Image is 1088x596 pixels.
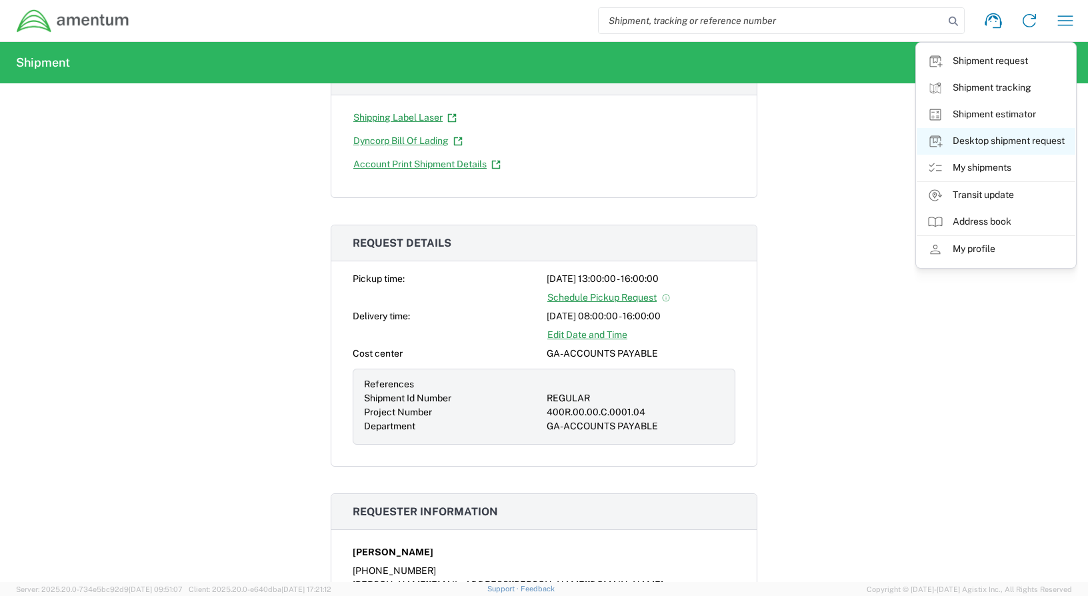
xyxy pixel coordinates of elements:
[353,545,433,559] span: [PERSON_NAME]
[364,391,541,405] div: Shipment Id Number
[364,419,541,433] div: Department
[353,348,403,359] span: Cost center
[917,101,1075,128] a: Shipment estimator
[353,153,501,176] a: Account Print Shipment Details
[917,155,1075,181] a: My shipments
[189,585,331,593] span: Client: 2025.20.0-e640dba
[281,585,331,593] span: [DATE] 17:21:12
[917,236,1075,263] a: My profile
[129,585,183,593] span: [DATE] 09:51:07
[353,564,735,578] div: [PHONE_NUMBER]
[353,311,410,321] span: Delivery time:
[353,106,457,129] a: Shipping Label Laser
[547,272,735,286] div: [DATE] 13:00:00 - 16:00:00
[16,55,70,71] h2: Shipment
[16,9,130,33] img: dyncorp
[16,585,183,593] span: Server: 2025.20.0-734e5bc92d9
[547,391,724,405] div: REGULAR
[917,182,1075,209] a: Transit update
[353,237,451,249] span: Request details
[353,505,498,518] span: Requester information
[521,585,555,593] a: Feedback
[487,585,521,593] a: Support
[547,323,628,347] a: Edit Date and Time
[353,273,405,284] span: Pickup time:
[917,128,1075,155] a: Desktop shipment request
[917,209,1075,235] a: Address book
[547,419,724,433] div: GA-ACCOUNTS PAYABLE
[547,347,735,361] div: GA-ACCOUNTS PAYABLE
[547,286,671,309] a: Schedule Pickup Request
[353,578,735,592] div: [PERSON_NAME][EMAIL_ADDRESS][PERSON_NAME][DOMAIN_NAME]
[599,8,944,33] input: Shipment, tracking or reference number
[364,405,541,419] div: Project Number
[547,405,724,419] div: 400R.00.00.C.0001.04
[547,309,735,323] div: [DATE] 08:00:00 - 16:00:00
[867,583,1072,595] span: Copyright © [DATE]-[DATE] Agistix Inc., All Rights Reserved
[917,48,1075,75] a: Shipment request
[364,379,414,389] span: References
[353,129,463,153] a: Dyncorp Bill Of Lading
[917,75,1075,101] a: Shipment tracking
